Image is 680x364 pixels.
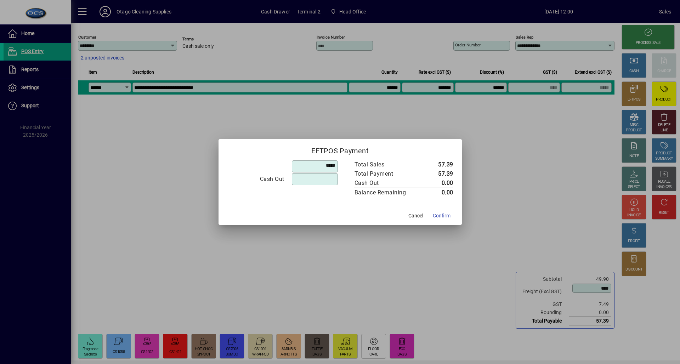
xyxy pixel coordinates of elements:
span: Confirm [433,212,450,220]
button: Confirm [430,209,453,222]
h2: EFTPOS Payment [219,139,462,160]
td: 57.39 [421,169,453,178]
td: Total Payment [354,169,421,178]
td: 0.00 [421,188,453,198]
button: Cancel [404,209,427,222]
div: Cash Out [355,179,414,187]
div: Balance Remaining [355,188,414,197]
div: Cash Out [227,175,284,183]
td: 57.39 [421,160,453,169]
span: Cancel [408,212,423,220]
td: Total Sales [354,160,421,169]
td: 0.00 [421,178,453,188]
